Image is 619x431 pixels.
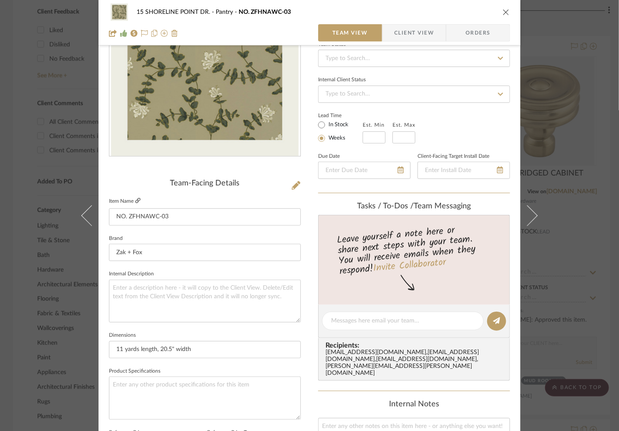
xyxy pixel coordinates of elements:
[318,42,346,47] div: Team Status
[318,86,510,103] input: Type to Search…
[363,122,385,128] label: Est. Min
[109,369,160,374] label: Product Specifications
[456,24,500,42] span: Orders
[327,121,348,129] label: In Stock
[171,30,178,37] img: Remove from project
[318,119,363,144] mat-radio-group: Select item type
[318,78,366,82] div: Internal Client Status
[418,162,510,179] input: Enter Install Date
[109,244,301,261] input: Enter Brand
[109,341,301,358] input: Enter the dimensions of this item
[109,3,130,21] img: 3f237bb0-c677-4d63-9ab8-ac160c49bc3e_48x40.jpg
[216,9,239,15] span: Pantry
[373,255,447,277] a: Invite Collaborator
[137,9,216,15] span: 15 SHORELINE POINT DR.
[325,349,506,377] div: [EMAIL_ADDRESS][DOMAIN_NAME] , [EMAIL_ADDRESS][DOMAIN_NAME] , [EMAIL_ADDRESS][DOMAIN_NAME] , [PER...
[318,154,340,159] label: Due Date
[318,202,510,211] div: team Messaging
[318,50,510,67] input: Type to Search…
[109,333,136,338] label: Dimensions
[317,221,511,279] div: Leave yourself a note here or share next steps with your team. You will receive emails when they ...
[109,208,301,226] input: Enter Item Name
[357,202,414,210] span: Tasks / To-Dos /
[502,8,510,16] button: close
[318,162,411,179] input: Enter Due Date
[327,134,345,142] label: Weeks
[394,24,434,42] span: Client View
[109,198,140,205] label: Item Name
[109,179,301,188] div: Team-Facing Details
[239,9,291,15] span: NO. ZFHNAWC-03
[418,154,489,159] label: Client-Facing Target Install Date
[325,342,506,349] span: Recipients:
[318,112,363,119] label: Lead Time
[109,272,154,276] label: Internal Description
[332,24,368,42] span: Team View
[109,236,123,241] label: Brand
[392,122,415,128] label: Est. Max
[318,400,510,409] div: Internal Notes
